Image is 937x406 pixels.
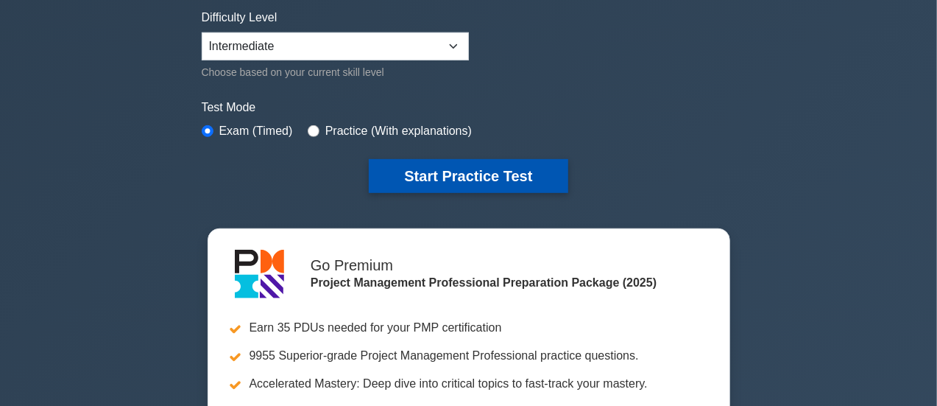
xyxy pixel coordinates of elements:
[325,122,472,140] label: Practice (With explanations)
[202,9,277,27] label: Difficulty Level
[202,63,469,81] div: Choose based on your current skill level
[219,122,293,140] label: Exam (Timed)
[202,99,736,116] label: Test Mode
[369,159,567,193] button: Start Practice Test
